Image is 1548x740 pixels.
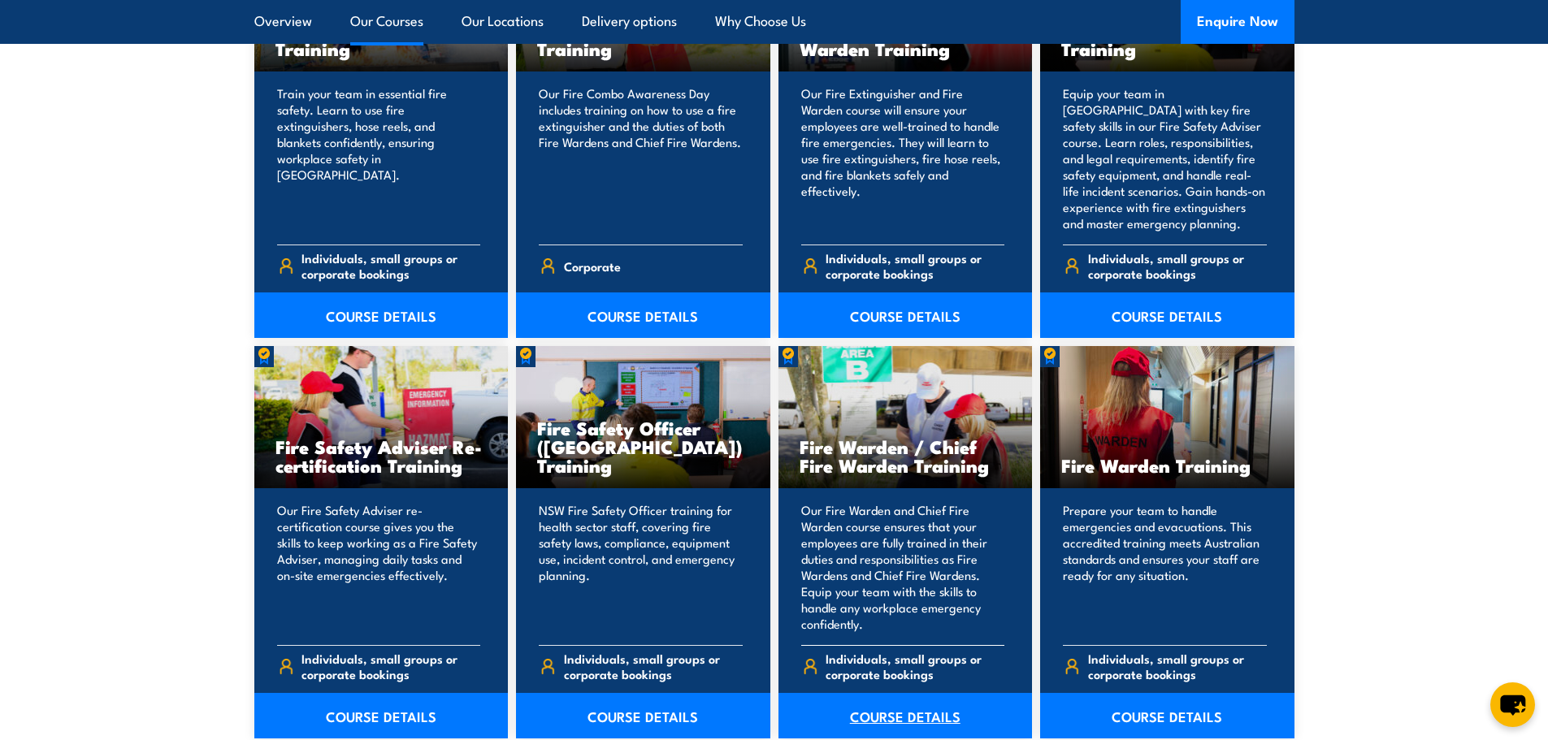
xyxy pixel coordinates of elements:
p: Train your team in essential fire safety. Learn to use fire extinguishers, hose reels, and blanke... [277,85,481,232]
h3: Fire Extinguisher / Fire Warden Training [800,20,1012,58]
a: COURSE DETAILS [516,292,770,338]
h3: Fire Warden / Chief Fire Warden Training [800,437,1012,474]
h3: Fire Safety Officer ([GEOGRAPHIC_DATA]) Training [537,418,749,474]
h3: Fire Extinguisher Training [275,20,488,58]
button: chat-button [1490,682,1535,727]
p: Prepare your team to handle emergencies and evacuations. This accredited training meets Australia... [1063,502,1267,632]
span: Individuals, small groups or corporate bookings [1088,651,1267,682]
span: Individuals, small groups or corporate bookings [564,651,743,682]
h3: Fire Warden Training [1061,456,1273,474]
p: Our Fire Combo Awareness Day includes training on how to use a fire extinguisher and the duties o... [539,85,743,232]
a: COURSE DETAILS [254,693,509,738]
a: COURSE DETAILS [1040,292,1294,338]
a: COURSE DETAILS [1040,693,1294,738]
h3: Fire Safety Adviser Training [1061,20,1273,58]
span: Individuals, small groups or corporate bookings [826,651,1004,682]
p: Our Fire Safety Adviser re-certification course gives you the skills to keep working as a Fire Sa... [277,502,481,632]
p: NSW Fire Safety Officer training for health sector staff, covering fire safety laws, compliance, ... [539,502,743,632]
p: Our Fire Extinguisher and Fire Warden course will ensure your employees are well-trained to handl... [801,85,1005,232]
a: COURSE DETAILS [516,693,770,738]
span: Corporate [564,253,621,279]
a: COURSE DETAILS [778,292,1033,338]
span: Individuals, small groups or corporate bookings [1088,250,1267,281]
span: Individuals, small groups or corporate bookings [301,651,480,682]
p: Equip your team in [GEOGRAPHIC_DATA] with key fire safety skills in our Fire Safety Adviser cours... [1063,85,1267,232]
span: Individuals, small groups or corporate bookings [301,250,480,281]
h3: Fire Safety Adviser Re-certification Training [275,437,488,474]
p: Our Fire Warden and Chief Fire Warden course ensures that your employees are fully trained in the... [801,502,1005,632]
a: COURSE DETAILS [778,693,1033,738]
span: Individuals, small groups or corporate bookings [826,250,1004,281]
a: COURSE DETAILS [254,292,509,338]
